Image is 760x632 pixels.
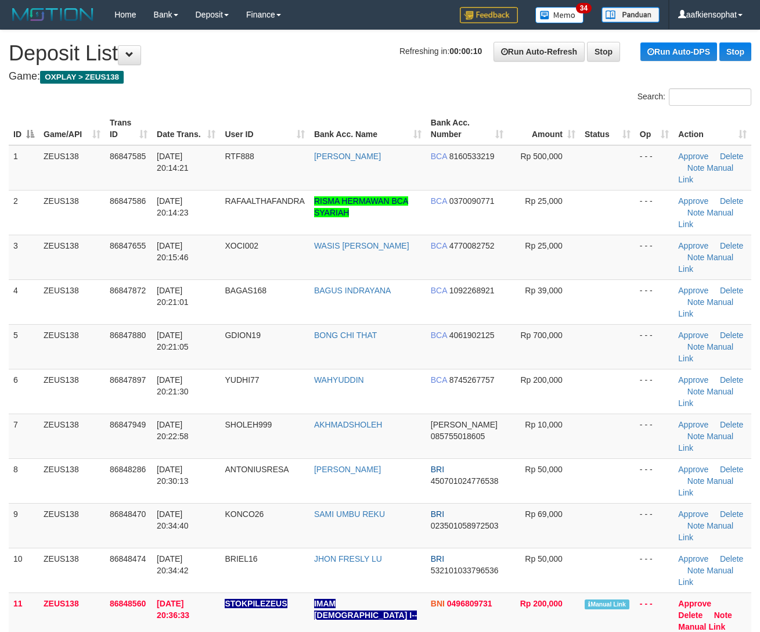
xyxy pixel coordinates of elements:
img: Feedback.jpg [460,7,518,23]
td: - - - [635,414,673,458]
a: Note [687,297,705,307]
a: Manual Link [678,432,733,453]
span: Copy 4770082752 to clipboard [449,241,495,250]
span: Rp 50,000 [525,465,563,474]
span: [PERSON_NAME] [431,420,498,429]
span: 86847897 [110,375,146,385]
th: ID: activate to sort column descending [9,112,39,145]
span: 86847872 [110,286,146,295]
span: ANTONIUSRESA [225,465,289,474]
span: Rp 50,000 [525,554,563,563]
th: Date Trans.: activate to sort column ascending [152,112,220,145]
a: Delete [720,554,743,563]
span: Rp 69,000 [525,509,563,519]
span: BRIEL16 [225,554,257,563]
span: 86847949 [110,420,146,429]
td: - - - [635,324,673,369]
span: Copy 8160533219 to clipboard [449,152,495,161]
h1: Deposit List [9,42,751,65]
a: Delete [720,152,743,161]
a: Manual Link [678,253,733,274]
span: 86847585 [110,152,146,161]
a: Manual Link [678,342,733,363]
a: Manual Link [678,521,733,542]
td: ZEUS138 [39,458,105,503]
td: 5 [9,324,39,369]
span: [DATE] 20:15:46 [157,241,189,262]
span: KONCO26 [225,509,264,519]
th: Bank Acc. Number: activate to sort column ascending [426,112,509,145]
span: 86847655 [110,241,146,250]
a: BAGUS INDRAYANA [314,286,391,295]
span: YUDHI77 [225,375,259,385]
a: Manual Link [678,163,733,184]
td: ZEUS138 [39,503,105,548]
span: Nama rekening ada tanda titik/strip, harap diedit [225,599,287,608]
th: Amount: activate to sort column ascending [508,112,580,145]
span: BCA [431,286,447,295]
span: Copy 532101033796536 to clipboard [431,566,499,575]
td: 3 [9,235,39,279]
a: Run Auto-Refresh [494,42,585,62]
a: JHON FRESLY LU [314,554,382,563]
a: Delete [720,196,743,206]
td: ZEUS138 [39,369,105,414]
td: ZEUS138 [39,414,105,458]
td: ZEUS138 [39,279,105,324]
span: Rp 700,000 [520,331,562,340]
a: Delete [720,375,743,385]
a: Approve [678,420,708,429]
a: BONG CHI THAT [314,331,377,340]
a: Manual Link [678,208,733,229]
th: Bank Acc. Name: activate to sort column ascending [309,112,426,145]
span: Rp 200,000 [520,375,562,385]
td: ZEUS138 [39,548,105,592]
a: Delete [720,286,743,295]
span: [DATE] 20:22:58 [157,420,189,441]
a: Stop [719,42,751,61]
span: Rp 25,000 [525,241,563,250]
a: Manual Link [678,476,733,497]
a: Run Auto-DPS [640,42,717,61]
th: Action: activate to sort column ascending [673,112,751,145]
td: 7 [9,414,39,458]
td: - - - [635,458,673,503]
td: 8 [9,458,39,503]
a: Manual Link [678,566,733,587]
span: [DATE] 20:14:21 [157,152,189,173]
h4: Game: [9,71,751,82]
span: Copy 1092268921 to clipboard [449,286,495,295]
a: Approve [678,152,708,161]
span: BNI [431,599,445,608]
span: Rp 25,000 [525,196,563,206]
span: BAGAS168 [225,286,266,295]
a: Approve [678,509,708,519]
a: Delete [678,611,703,620]
th: Op: activate to sort column ascending [635,112,673,145]
a: Stop [587,42,620,62]
input: Search: [669,88,751,106]
span: OXPLAY > ZEUS138 [40,71,124,84]
span: BCA [431,331,447,340]
a: Approve [678,196,708,206]
a: SAMI UMBU REKU [314,509,385,519]
a: Approve [678,465,708,474]
span: RAFAALTHAFANDRA [225,196,304,206]
span: SHOLEH999 [225,420,272,429]
span: Rp 39,000 [525,286,563,295]
span: Rp 10,000 [525,420,563,429]
a: Manual Link [678,387,733,408]
a: Manual Link [678,297,733,318]
td: 10 [9,548,39,592]
a: Note [687,208,705,217]
a: Note [687,566,705,575]
td: - - - [635,369,673,414]
td: ZEUS138 [39,145,105,191]
span: 34 [576,3,592,13]
strong: 00:00:10 [449,46,482,56]
td: - - - [635,235,673,279]
a: Note [687,387,705,396]
a: Note [687,432,705,441]
span: XOCI002 [225,241,258,250]
span: Copy 085755018605 to clipboard [431,432,485,441]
